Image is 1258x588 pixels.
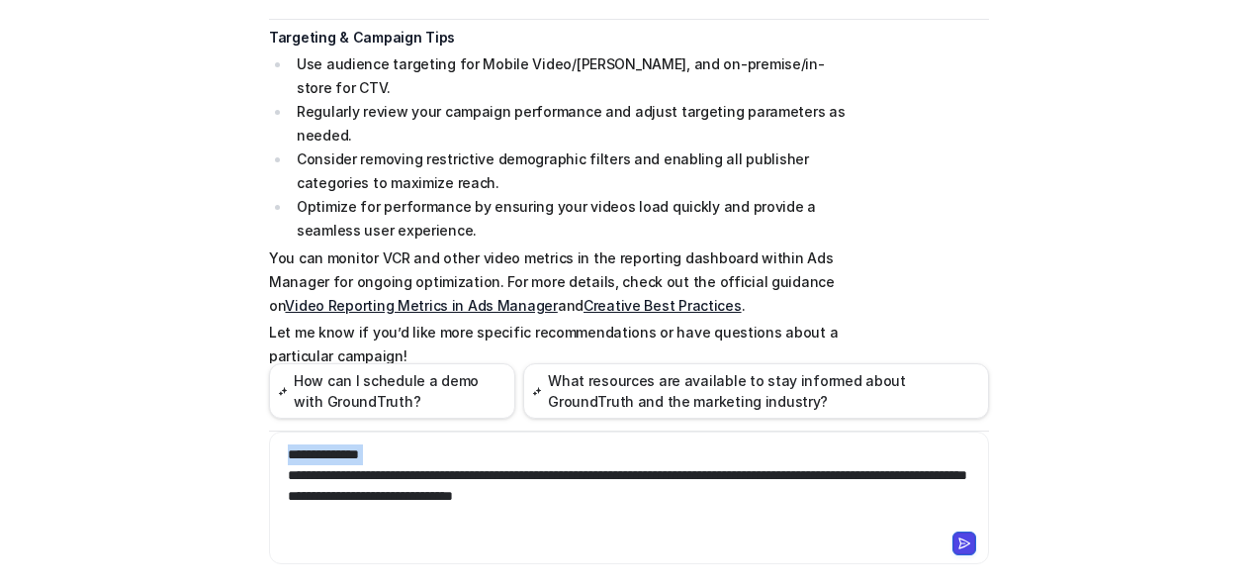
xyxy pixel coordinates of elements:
[285,297,557,314] a: Video Reporting Metrics in Ads Manager
[584,297,742,314] a: Creative Best Practices
[269,363,515,419] button: How can I schedule a demo with GroundTruth?
[291,195,848,243] li: Optimize for performance by ensuring your videos load quickly and provide a seamless user experie...
[291,100,848,147] li: Regularly review your campaign performance and adjust targeting parameters as needed.
[269,321,848,368] p: Let me know if you’d like more specific recommendations or have questions about a particular camp...
[269,246,848,318] p: You can monitor VCR and other video metrics in the reporting dashboard within Ads Manager for ong...
[269,29,455,46] strong: Targeting & Campaign Tips
[291,52,848,100] li: Use audience targeting for Mobile Video/[PERSON_NAME], and on-premise/in-store for CTV.
[523,363,989,419] button: What resources are available to stay informed about GroundTruth and the marketing industry?
[291,147,848,195] li: Consider removing restrictive demographic filters and enabling all publisher categories to maximi...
